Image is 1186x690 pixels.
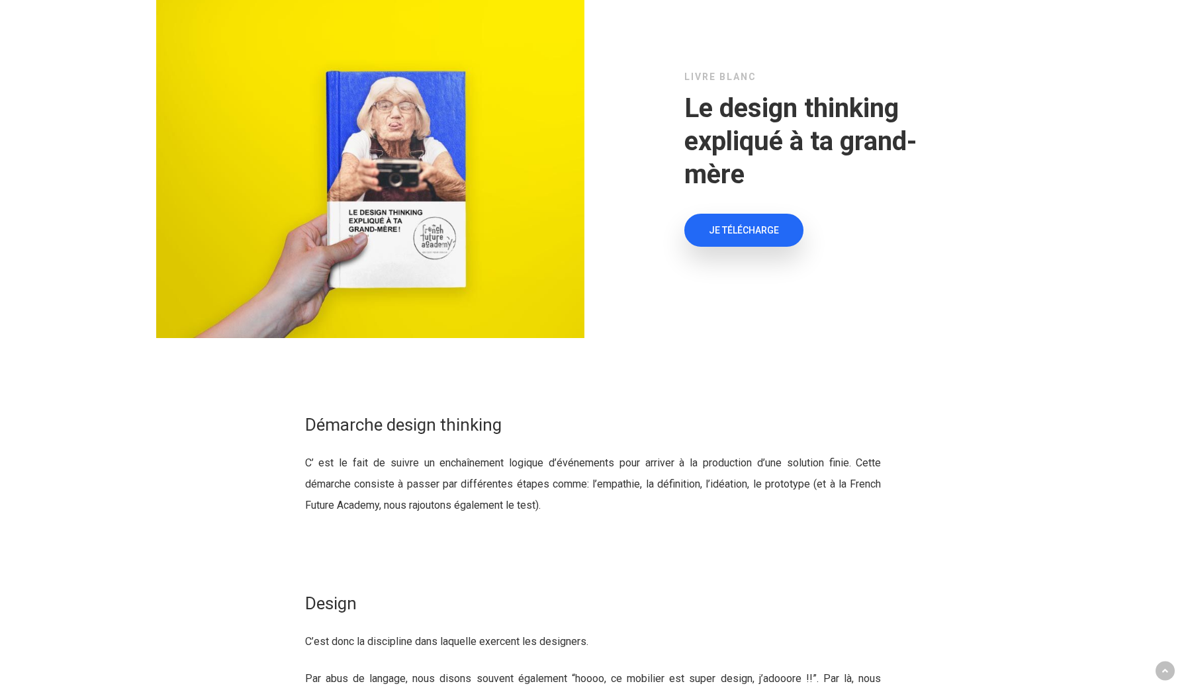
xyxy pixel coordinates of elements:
[684,214,803,247] a: JE TÉLÉCHARGE
[305,456,882,511] span: C’ est le fait de suivre un enchaînement logique d’événements pour arriver à la production d’une ...
[305,413,882,437] h3: Démarche design thinking
[684,92,947,191] h2: Le design thinking expliqué à ta grand-mère
[684,69,947,85] h5: Livre Blanc
[305,591,882,615] h3: Design
[305,635,588,648] span: C’est donc la discipline dans laquelle exercent les designers.
[709,224,779,237] span: JE TÉLÉCHARGE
